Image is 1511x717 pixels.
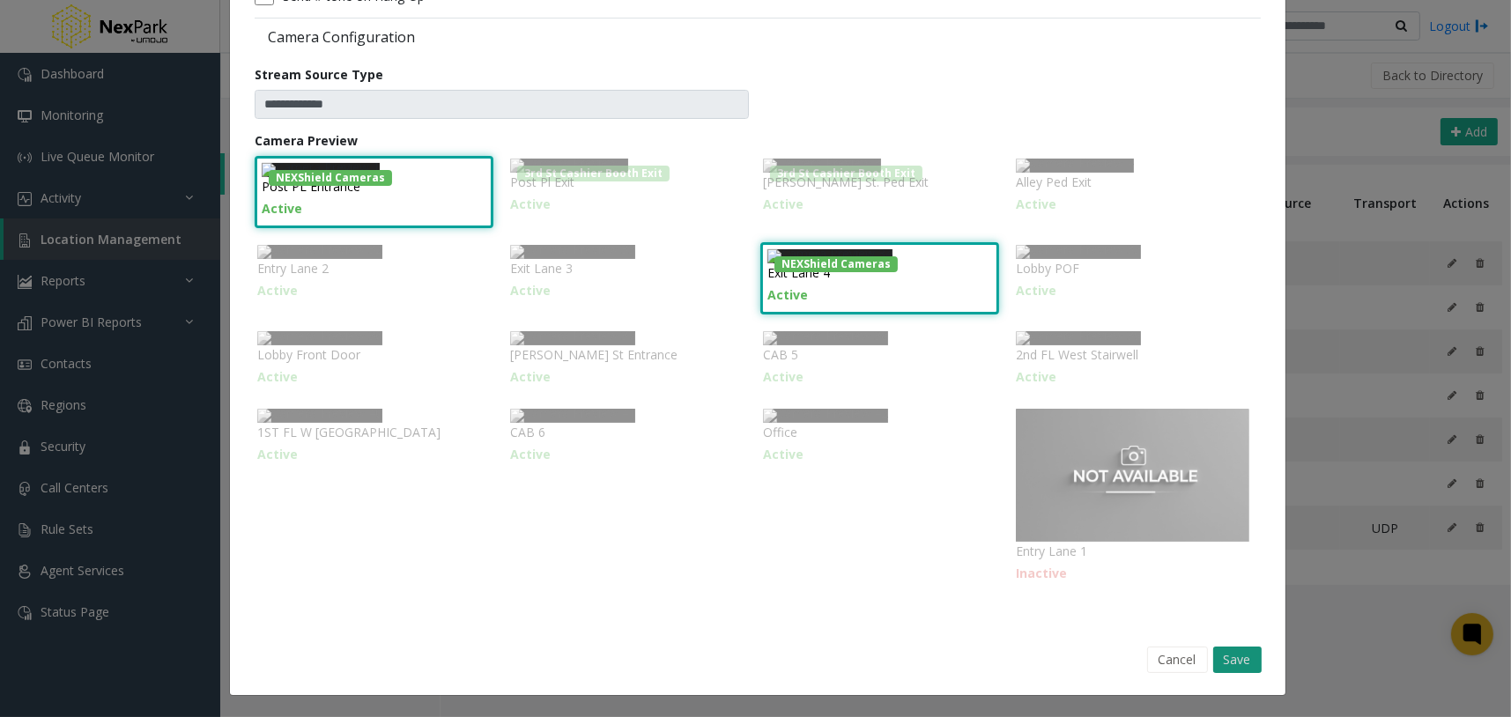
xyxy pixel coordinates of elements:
img: Camera Preview 40 [257,409,382,423]
p: Active [510,367,744,386]
img: Camera Preview 37 [510,331,635,345]
label: Stream Source Type [255,65,383,84]
p: Active [763,445,996,463]
p: Active [510,195,744,213]
span: 3rd St Cashier Booth Exit [770,166,922,181]
p: Exit Lane 3 [510,259,744,277]
p: Active [763,367,996,386]
img: Camera Preview 42 [763,409,888,423]
p: Active [257,445,491,463]
img: Camera Preview 36 [257,331,382,345]
button: Save [1213,647,1262,673]
img: Camera Preview 41 [510,409,635,423]
p: Active [1016,281,1249,299]
p: Lobby POF [1016,259,1249,277]
img: Preview unavailable [1016,409,1249,541]
img: Camera Preview 3 [763,159,881,173]
p: Post PL Entrance [262,177,486,196]
img: Camera Preview 39 [1016,331,1141,345]
p: Active [262,199,486,218]
img: Camera Preview 33 [510,245,635,259]
span: 3rd St Cashier Booth Exit [517,166,670,181]
p: Active [1016,367,1249,386]
img: Camera Preview 4 [1016,159,1134,173]
label: Camera Preview [255,131,358,150]
p: [PERSON_NAME] St Entrance [510,345,744,364]
p: [PERSON_NAME] St. Ped Exit [763,173,996,191]
p: Entry Lane 2 [257,259,491,277]
p: Active [257,367,491,386]
p: Inactive [1016,564,1249,582]
p: Exit Lane 4 [767,263,992,282]
p: 1ST FL W [GEOGRAPHIC_DATA] [257,423,491,441]
p: Active [763,195,996,213]
img: Camera Preview 34 [767,249,893,263]
p: 2nd FL West Stairwell [1016,345,1249,364]
img: Camera Preview 35 [1016,245,1141,259]
img: Camera Preview 38 [763,331,888,345]
img: Camera Preview 32 [257,245,382,259]
img: Camera Preview 2 [510,159,628,173]
p: Lobby Front Door [257,345,491,364]
span: NEXShield Cameras [269,170,392,186]
p: Active [510,445,744,463]
p: Entry Lane 1 [1016,542,1249,560]
p: Active [510,281,744,299]
p: Post Pl Exit [510,173,744,191]
p: Office [763,423,996,441]
p: Alley Ped Exit [1016,173,1249,191]
span: NEXShield Cameras [774,256,898,272]
p: Active [767,285,992,304]
p: CAB 5 [763,345,996,364]
button: Cancel [1147,647,1208,673]
p: Active [257,281,491,299]
img: Camera Preview 1 [262,163,380,177]
p: Active [1016,195,1249,213]
p: CAB 6 [510,423,744,441]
